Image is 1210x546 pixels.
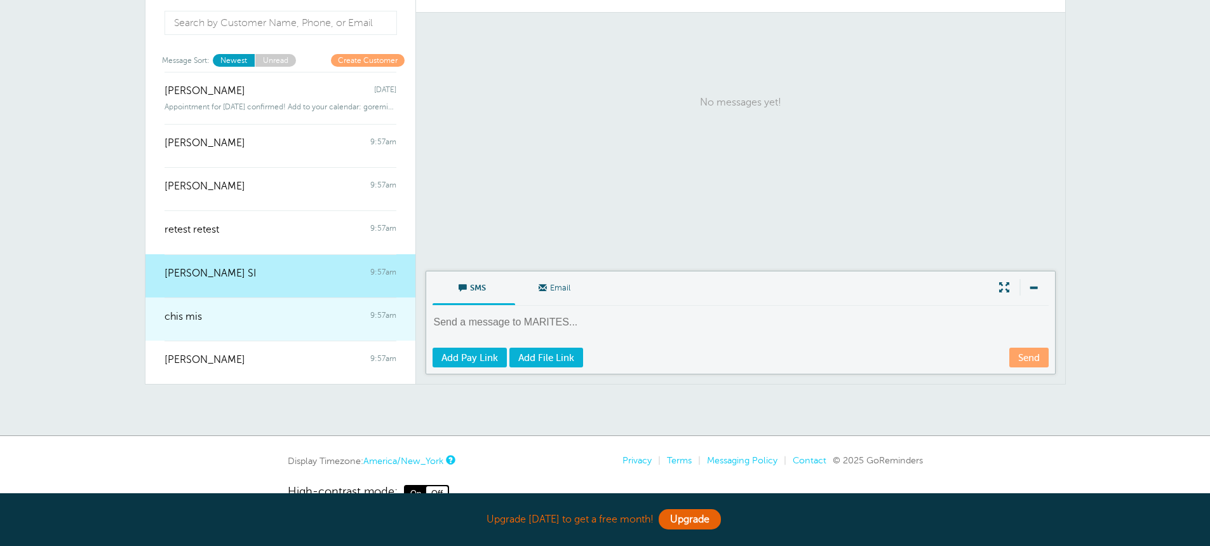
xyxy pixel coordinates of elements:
[442,271,506,302] span: SMS
[1009,348,1049,367] a: Send
[288,485,398,502] span: High-contrast mode:
[793,455,826,465] a: Contact
[145,254,415,297] a: [PERSON_NAME] SI 9:57am
[145,124,415,167] a: [PERSON_NAME] 9:57am
[659,509,721,529] a: Upgrade
[370,224,396,236] span: 9:57am
[446,456,454,464] a: This is the timezone being used to display dates and times to you on this device. Click the timez...
[435,25,1046,180] p: No messages yet!
[288,485,923,502] a: High-contrast mode: On Off
[255,54,296,66] a: Unread
[288,506,923,533] div: Upgrade [DATE] to get a free month!
[288,455,454,467] div: Display Timezone:
[370,268,396,280] span: 9:57am
[433,348,507,367] a: Add Pay Link
[145,341,415,384] a: [PERSON_NAME] 9:57am
[426,486,448,500] span: Off
[652,455,661,466] li: |
[622,455,652,465] a: Privacy
[165,11,398,35] input: Search by Customer Name, Phone, or Email
[692,455,701,466] li: |
[363,456,443,466] a: America/New_York
[833,455,923,465] span: © 2025 GoReminders
[162,54,210,66] span: Message Sort:
[518,353,574,363] span: Add File Link
[374,85,396,97] span: [DATE]
[145,167,415,210] a: [PERSON_NAME] 9:57am
[707,455,777,465] a: Messaging Policy
[165,102,396,111] span: Appointment for [DATE] confirmed! Add to your calendar: goreminders
[165,85,245,97] span: [PERSON_NAME]
[370,311,396,323] span: 9:57am
[509,348,583,367] a: Add File Link
[441,353,498,363] span: Add Pay Link
[777,455,786,466] li: |
[667,455,692,465] a: Terms
[370,354,396,366] span: 9:57am
[165,354,245,366] span: [PERSON_NAME]
[525,271,588,302] span: Email
[165,268,256,280] span: [PERSON_NAME] SI
[370,181,396,193] span: 9:57am
[145,297,415,341] a: chis mis 9:57am
[370,137,396,149] span: 9:57am
[165,224,219,236] span: retest retest
[145,72,415,125] a: [PERSON_NAME] [DATE] Appointment for [DATE] confirmed! Add to your calendar: goreminders
[165,311,202,323] span: chis mis
[405,486,426,500] span: On
[165,137,245,149] span: [PERSON_NAME]
[165,181,245,193] span: [PERSON_NAME]
[331,54,405,66] a: Create Customer
[213,54,255,66] a: Newest
[145,210,415,254] a: retest retest 9:57am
